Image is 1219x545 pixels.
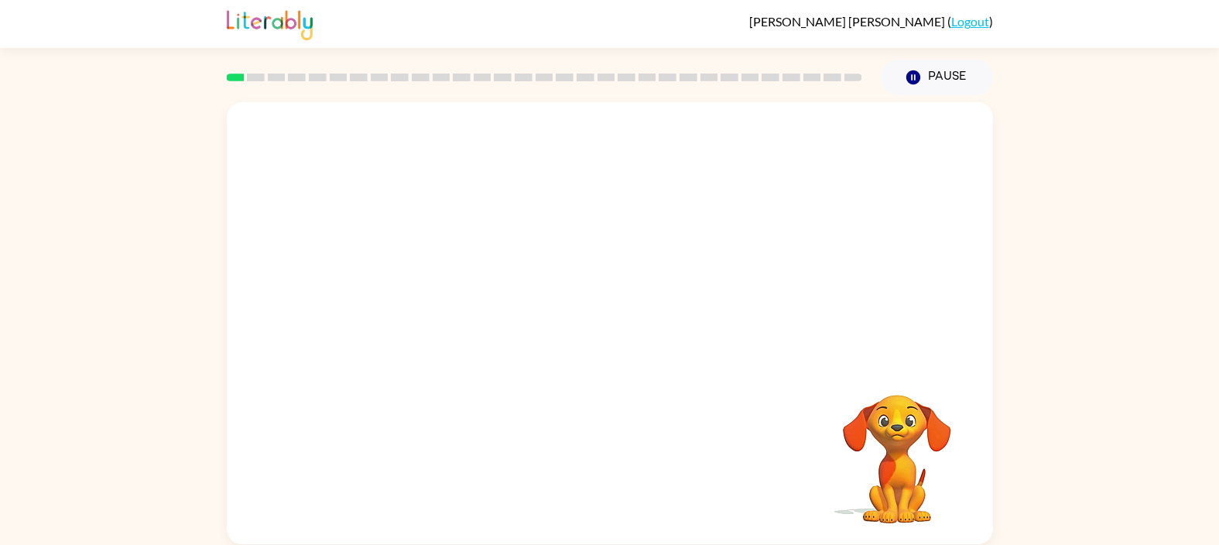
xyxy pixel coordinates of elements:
[820,371,974,526] video: Your browser must support playing .mp4 files to use Literably. Please try using another browser.
[749,14,947,29] span: [PERSON_NAME] [PERSON_NAME]
[881,60,993,95] button: Pause
[227,6,313,40] img: Literably
[749,14,993,29] div: ( )
[951,14,989,29] a: Logout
